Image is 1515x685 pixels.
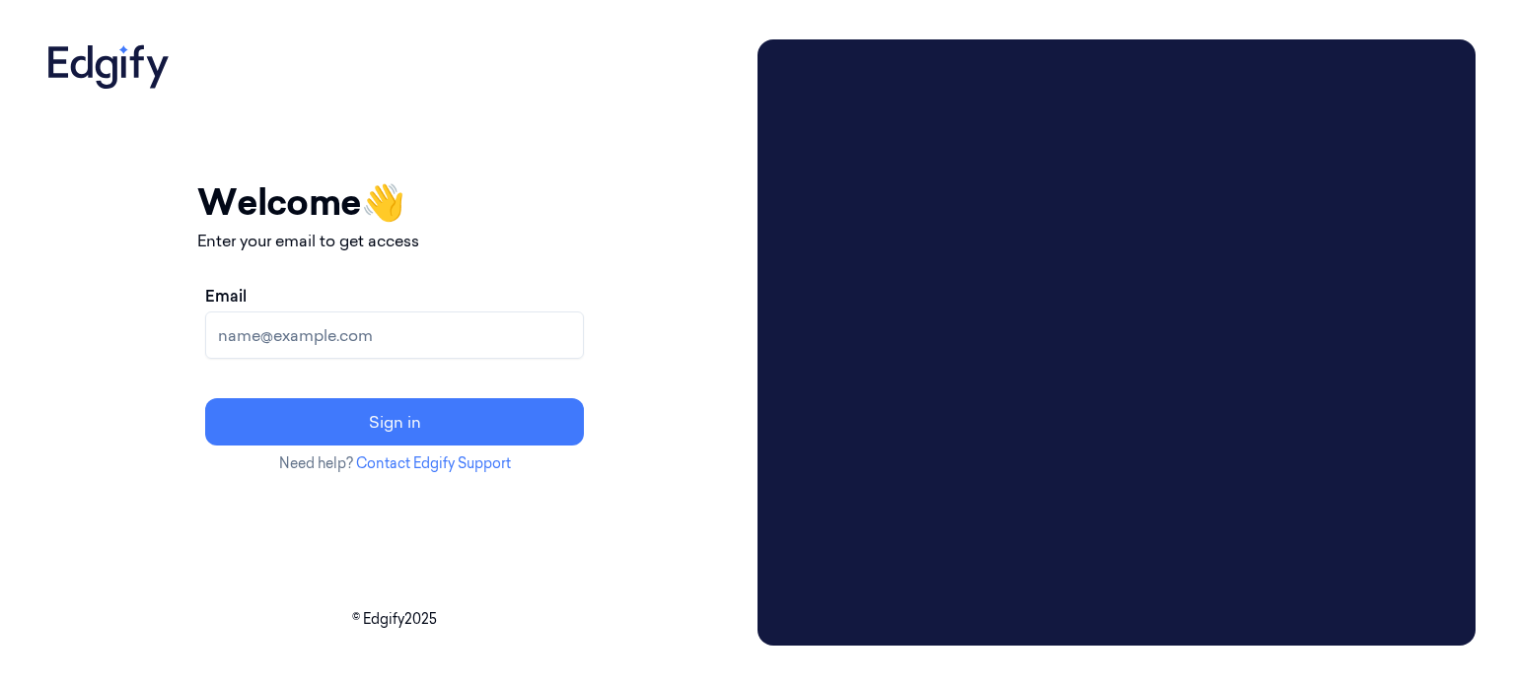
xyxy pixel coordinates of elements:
label: Email [205,284,247,308]
a: Contact Edgify Support [356,454,511,472]
p: Enter your email to get access [197,229,592,252]
button: Sign in [205,398,584,445]
h1: Welcome 👋 [197,175,592,229]
p: © Edgify 2025 [39,609,750,630]
p: Need help? [197,453,592,474]
input: name@example.com [205,311,584,359]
